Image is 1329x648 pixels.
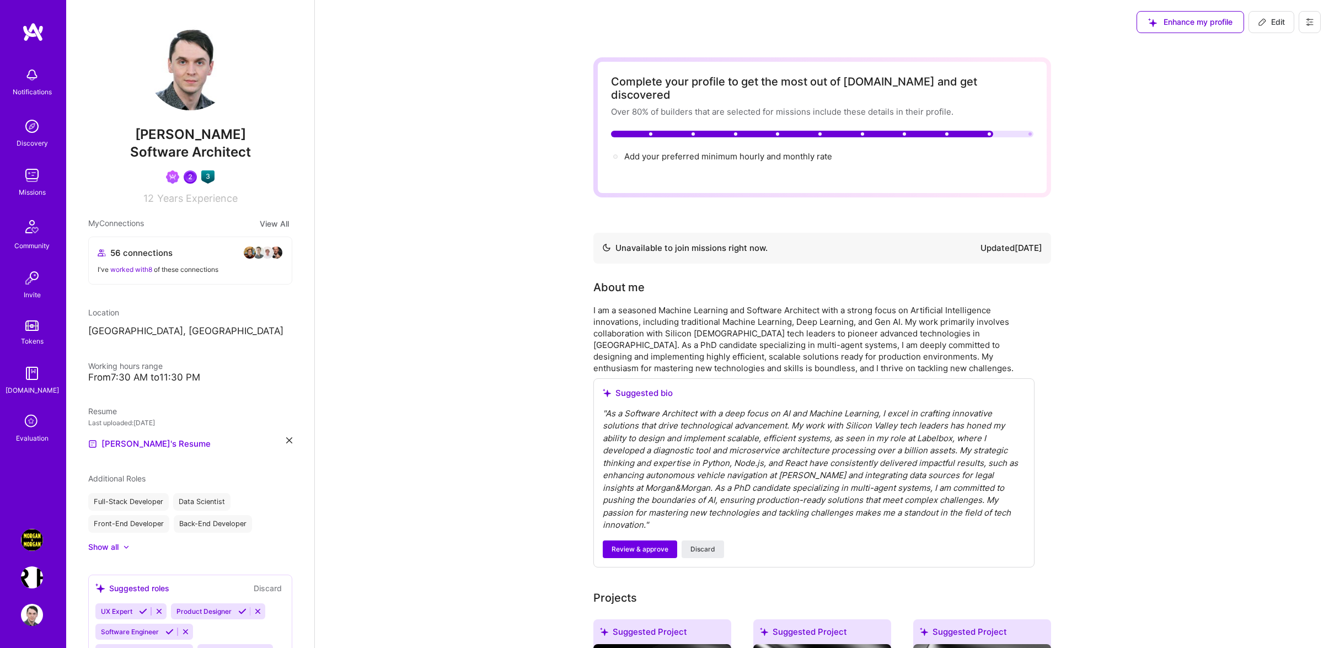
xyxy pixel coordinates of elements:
[254,607,262,615] i: Reject
[270,246,283,259] img: avatar
[95,583,105,593] i: icon SuggestedTeams
[6,384,59,396] div: [DOMAIN_NAME]
[88,325,292,338] p: [GEOGRAPHIC_DATA], [GEOGRAPHIC_DATA]
[166,170,179,184] img: Been on Mission
[25,320,39,331] img: tokens
[603,388,1025,399] div: Suggested bio
[18,604,46,626] a: User Avatar
[88,307,292,318] div: Location
[250,582,285,595] button: Discard
[22,411,42,432] i: icon SelectionTeam
[256,217,292,230] button: View All
[165,628,174,636] i: Accept
[146,22,234,110] img: User Avatar
[14,240,50,251] div: Community
[13,86,52,98] div: Notifications
[98,264,283,275] div: I've of these connections
[920,628,928,636] i: icon SuggestedTeams
[21,64,43,86] img: bell
[611,106,1033,117] div: Over 80% of builders that are selected for missions include these details in their profile.
[600,628,608,636] i: icon SuggestedTeams
[603,389,611,397] i: icon SuggestedTeams
[155,607,163,615] i: Reject
[16,432,49,444] div: Evaluation
[1148,17,1232,28] span: Enhance my profile
[21,115,43,137] img: discovery
[1248,11,1294,33] button: Edit
[602,242,768,255] div: Unavailable to join missions right now.
[95,582,169,594] div: Suggested roles
[682,540,724,558] button: Discard
[1148,18,1157,27] i: icon SuggestedTeams
[1258,17,1285,28] span: Edit
[88,217,144,230] span: My Connections
[139,607,147,615] i: Accept
[17,137,48,149] div: Discovery
[286,437,292,443] i: icon Close
[261,246,274,259] img: avatar
[243,246,256,259] img: avatar
[21,604,43,626] img: User Avatar
[19,186,46,198] div: Missions
[1137,11,1244,33] button: Enhance my profile
[88,493,169,511] div: Full-Stack Developer
[88,372,292,383] div: From 7:30 AM to 11:30 PM
[21,164,43,186] img: teamwork
[593,279,645,296] div: About me
[238,607,246,615] i: Accept
[88,515,169,533] div: Front-End Developer
[101,628,159,636] span: Software Engineer
[19,213,45,240] img: Community
[593,590,637,606] div: Projects
[690,544,715,554] span: Discard
[21,529,43,551] img: Morgan & Morgan Case Value Prediction Tool
[21,362,43,384] img: guide book
[603,408,1025,532] div: " As a Software Architect with a deep focus on AI and Machine Learning, I excel in crafting innov...
[173,493,231,511] div: Data Scientist
[21,566,43,588] img: Terr.ai: Building an Innovative Real Estate Platform
[24,289,41,301] div: Invite
[88,406,117,416] span: Resume
[88,542,119,553] div: Show all
[88,474,146,483] span: Additional Roles
[602,243,611,252] img: Availability
[88,437,211,451] a: [PERSON_NAME]'s Resume
[157,192,238,204] span: Years Experience
[252,246,265,259] img: avatar
[88,126,292,143] span: [PERSON_NAME]
[612,544,668,554] span: Review & approve
[18,566,46,588] a: Terr.ai: Building an Innovative Real Estate Platform
[624,151,832,162] span: Add your preferred minimum hourly and monthly rate
[110,265,152,274] span: worked with 8
[611,75,1033,101] div: Complete your profile to get the most out of [DOMAIN_NAME] and get discovered
[603,540,677,558] button: Review & approve
[88,417,292,429] div: Last uploaded: [DATE]
[88,440,97,448] img: Resume
[593,304,1035,374] div: I am a seasoned Machine Learning and Software Architect with a strong focus on Artificial Intelli...
[130,144,251,160] span: Software Architect
[98,249,106,257] i: icon Collaborator
[181,628,190,636] i: Reject
[88,237,292,285] button: 56 connectionsavataravataravataravatarI've worked with8 of these connections
[980,242,1042,255] div: Updated [DATE]
[21,267,43,289] img: Invite
[143,192,154,204] span: 12
[174,515,252,533] div: Back-End Developer
[22,22,44,42] img: logo
[21,335,44,347] div: Tokens
[110,247,173,259] span: 56 connections
[101,607,132,615] span: UX Expert
[18,529,46,551] a: Morgan & Morgan Case Value Prediction Tool
[88,361,163,371] span: Working hours range
[176,607,232,615] span: Product Designer
[760,628,768,636] i: icon SuggestedTeams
